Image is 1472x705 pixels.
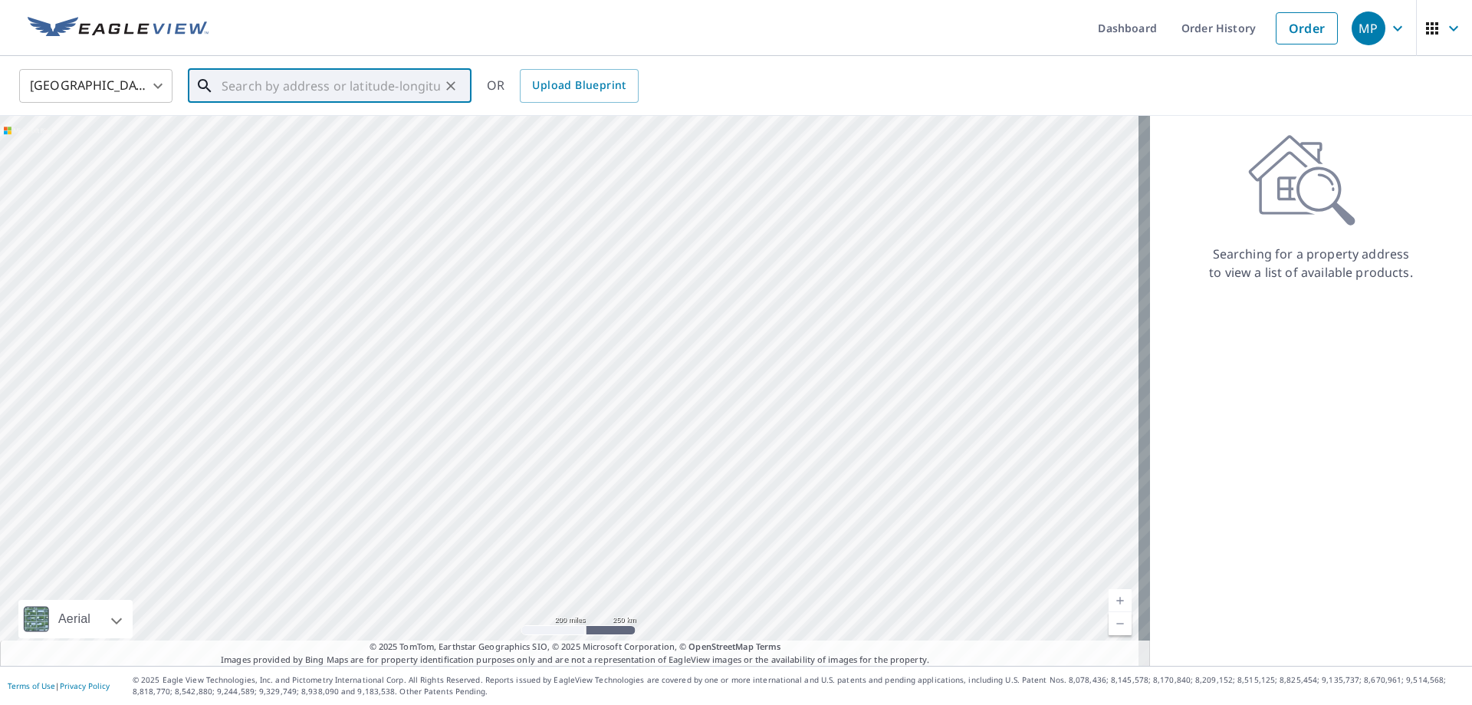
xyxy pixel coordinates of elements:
[1352,12,1385,45] div: MP
[520,69,638,103] a: Upload Blueprint
[688,641,753,652] a: OpenStreetMap
[756,641,781,652] a: Terms
[60,680,110,691] a: Privacy Policy
[370,641,781,654] span: © 2025 TomTom, Earthstar Geographics SIO, © 2025 Microsoft Corporation, ©
[487,69,639,103] div: OR
[54,600,95,638] div: Aerial
[133,674,1464,697] p: © 2025 Eagle View Technologies, Inc. and Pictometry International Corp. All Rights Reserved. Repo...
[28,17,209,40] img: EV Logo
[1109,612,1132,635] a: Current Level 5, Zoom Out
[8,680,55,691] a: Terms of Use
[1109,589,1132,612] a: Current Level 5, Zoom In
[19,64,172,107] div: [GEOGRAPHIC_DATA]
[18,600,133,638] div: Aerial
[440,75,462,97] button: Clear
[222,64,440,107] input: Search by address or latitude-longitude
[1276,12,1338,44] a: Order
[1208,245,1414,282] p: Searching for a property address to view a list of available products.
[532,76,626,95] span: Upload Blueprint
[8,681,110,690] p: |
